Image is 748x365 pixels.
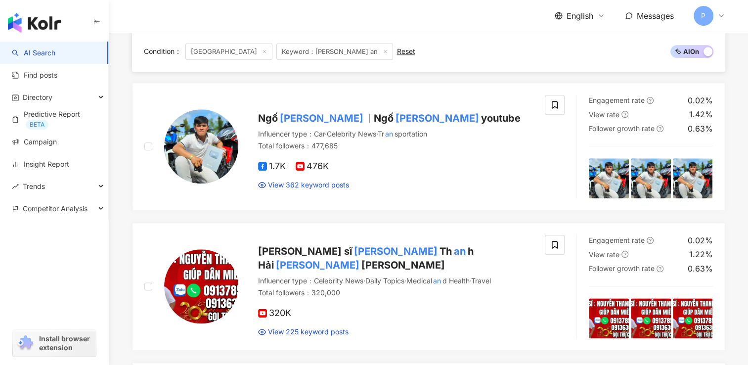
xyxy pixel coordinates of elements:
div: Total followers ： 320,000 [258,288,533,298]
span: [PERSON_NAME] [361,259,445,271]
span: Trends [23,175,45,197]
a: searchAI Search [12,48,55,58]
a: KOL AvatarNgố[PERSON_NAME]Ngố[PERSON_NAME]youtubeInfluencer type：Car·Celebrity News·Transportatio... [132,83,725,211]
span: Celebrity News [327,130,376,138]
span: d Health [442,276,470,285]
a: Campaign [12,137,57,147]
mark: [PERSON_NAME] [274,257,361,273]
span: Daily Topics [365,276,404,285]
span: question-circle [657,125,663,132]
span: · [376,130,378,138]
span: 320K [258,308,291,319]
span: View 225 keyword posts [268,327,349,337]
span: [PERSON_NAME] sĩ [258,245,352,257]
img: logo [8,13,61,33]
img: chrome extension [16,335,35,351]
a: chrome extensionInstall browser extension [13,330,96,357]
span: View rate [589,250,619,259]
span: View rate [589,110,619,119]
span: Engagement rate [589,236,645,244]
span: question-circle [647,237,654,244]
div: 0.02% [688,235,713,246]
span: Competitor Analysis [23,197,88,220]
mark: an [452,243,468,259]
span: Condition ： [144,47,181,56]
span: rise [12,183,19,190]
span: question-circle [647,97,654,104]
span: English [567,10,593,21]
span: Follower growth rate [589,124,655,133]
span: h Hải [258,245,474,271]
span: youtube [481,112,521,124]
a: View 225 keyword posts [258,327,349,337]
span: question-circle [657,265,663,272]
span: Ngố [258,112,278,124]
a: KOL Avatar[PERSON_NAME] sĩ[PERSON_NAME]Thanh Hải[PERSON_NAME][PERSON_NAME]Influencer type：Celebri... [132,223,725,351]
a: Insight Report [12,159,69,169]
a: View 362 keyword posts [258,180,349,190]
span: 476K [296,161,329,172]
mark: an [432,275,443,286]
div: Influencer type ： [258,276,533,286]
div: 0.63% [688,263,713,274]
mark: an [384,128,395,139]
img: post-image [631,298,671,338]
span: · [363,276,365,285]
span: Messages [637,11,674,21]
img: post-image [631,158,671,198]
div: 0.63% [688,123,713,134]
span: Th [440,245,452,257]
span: Ngố [374,112,394,124]
span: [GEOGRAPHIC_DATA] [185,44,272,60]
span: · [470,276,471,285]
mark: [PERSON_NAME] [278,110,365,126]
img: post-image [589,158,629,198]
mark: [PERSON_NAME] [352,243,440,259]
div: Reset [397,48,415,56]
span: Install browser extension [39,334,93,352]
img: KOL Avatar [164,249,238,323]
img: post-image [589,298,629,338]
div: Influencer type ： [258,129,533,139]
span: Car [314,130,325,138]
span: · [404,276,406,285]
span: Engagement rate [589,96,645,104]
span: Celebrity News [314,276,363,285]
span: Directory [23,86,52,108]
span: View 362 keyword posts [268,180,349,190]
span: Travel [471,276,491,285]
img: KOL Avatar [164,109,238,183]
span: question-circle [621,251,628,258]
span: Medical [406,276,432,285]
span: Tr [378,130,384,138]
span: · [325,130,327,138]
span: P [701,10,705,21]
div: 1.42% [689,109,713,120]
a: Find posts [12,70,57,80]
span: Keyword：[PERSON_NAME] an [276,44,393,60]
div: 0.02% [688,95,713,106]
img: post-image [673,298,713,338]
span: question-circle [621,111,628,118]
span: Follower growth rate [589,264,655,273]
div: 1.22% [689,249,713,260]
a: Predictive ReportBETA [12,109,100,130]
span: sportation [395,130,427,138]
mark: [PERSON_NAME] [394,110,481,126]
div: Total followers ： 477,685 [258,141,533,151]
span: 1.7K [258,161,286,172]
img: post-image [673,158,713,198]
